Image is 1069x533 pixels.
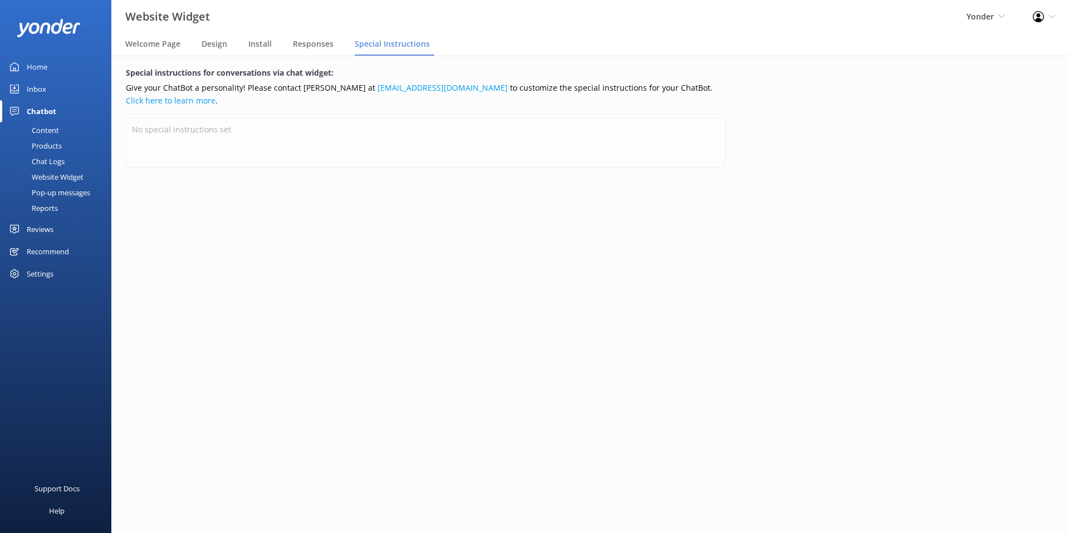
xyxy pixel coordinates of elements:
[7,122,59,138] div: Content
[7,138,62,154] div: Products
[355,38,430,50] span: Special Instructions
[27,100,56,122] div: Chatbot
[7,185,90,200] div: Pop-up messages
[35,477,80,500] div: Support Docs
[293,38,334,50] span: Responses
[125,38,180,50] span: Welcome Page
[125,8,210,26] h3: Website Widget
[126,67,725,79] h5: Special instructions for conversations via chat widget:
[7,185,111,200] a: Pop-up messages
[7,154,111,169] a: Chat Logs
[27,56,47,78] div: Home
[27,240,69,263] div: Recommend
[49,500,65,522] div: Help
[967,11,994,22] span: Yonder
[27,218,53,240] div: Reviews
[7,200,111,216] a: Reports
[248,38,272,50] span: Install
[17,19,81,37] img: yonder-white-logo.png
[7,138,111,154] a: Products
[27,78,46,100] div: Inbox
[7,122,111,138] a: Content
[126,82,725,107] p: Give your ChatBot a personality! Please contact [PERSON_NAME] at to customize the special instruc...
[7,169,111,185] a: Website Widget
[7,154,65,169] div: Chat Logs
[126,95,215,106] a: Click here to learn more
[7,200,58,216] div: Reports
[202,38,227,50] span: Design
[377,82,508,93] a: [EMAIL_ADDRESS][DOMAIN_NAME]
[27,263,53,285] div: Settings
[7,169,84,185] div: Website Widget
